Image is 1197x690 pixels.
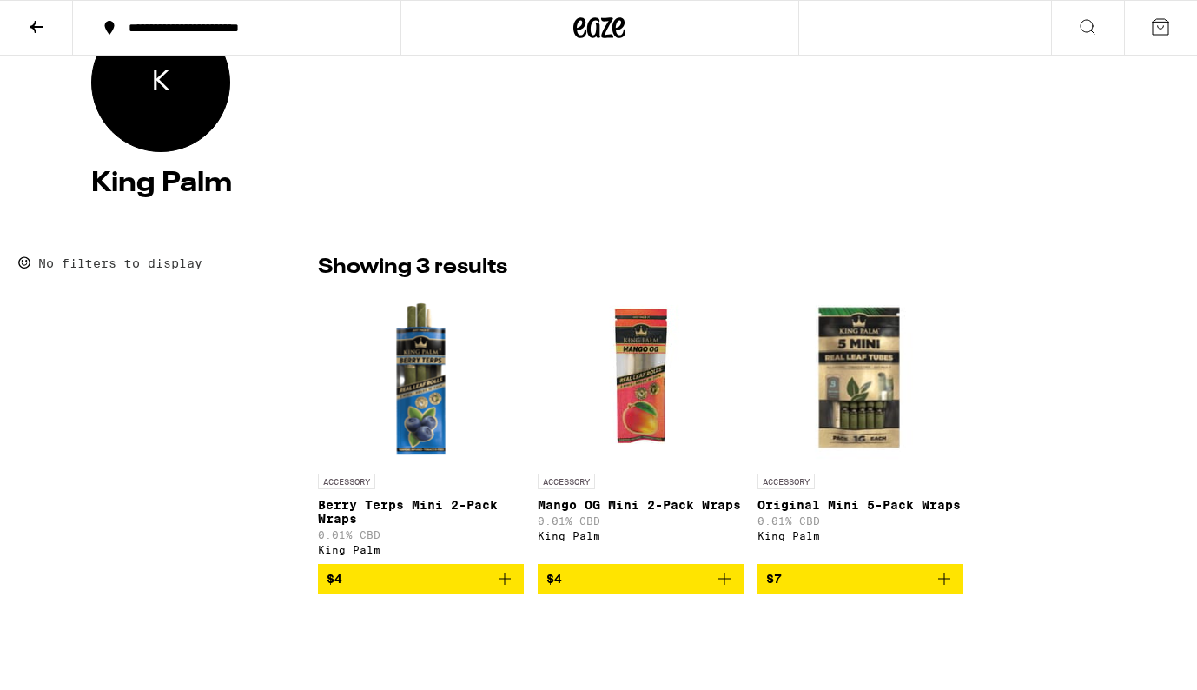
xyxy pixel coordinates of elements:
[538,530,744,541] div: King Palm
[757,564,963,594] button: Add to bag
[10,12,125,26] span: Hi. Need any help?
[757,498,963,512] p: Original Mini 5-Pack Wraps
[538,515,744,527] p: 0.01% CBD
[538,564,744,594] button: Add to bag
[773,291,948,465] img: King Palm - Original Mini 5-Pack Wraps
[318,253,507,282] p: Showing 3 results
[546,572,562,586] span: $4
[757,515,963,527] p: 0.01% CBD
[318,564,524,594] button: Add to bag
[766,572,782,586] span: $7
[757,530,963,541] div: King Palm
[757,474,815,489] p: ACCESSORY
[318,291,524,564] a: Open page for Berry Terps Mini 2-Pack Wraps from King Palm
[554,291,728,465] img: King Palm - Mango OG Mini 2-Pack Wraps
[91,169,1106,197] h4: King Palm
[152,63,170,102] span: King Palm
[318,474,375,489] p: ACCESSORY
[538,291,744,564] a: Open page for Mango OG Mini 2-Pack Wraps from King Palm
[538,498,744,512] p: Mango OG Mini 2-Pack Wraps
[334,291,508,465] img: King Palm - Berry Terps Mini 2-Pack Wraps
[327,572,342,586] span: $4
[38,256,202,270] p: No filters to display
[318,544,524,555] div: King Palm
[538,474,595,489] p: ACCESSORY
[757,291,963,564] a: Open page for Original Mini 5-Pack Wraps from King Palm
[318,529,524,541] p: 0.01% CBD
[318,498,524,526] p: Berry Terps Mini 2-Pack Wraps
